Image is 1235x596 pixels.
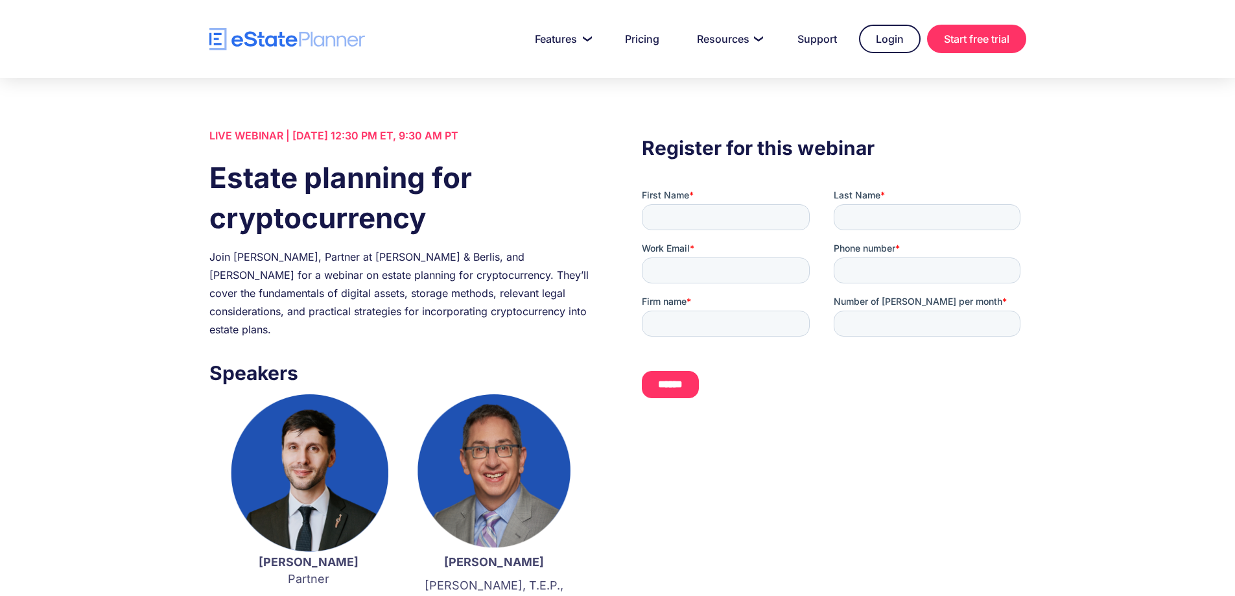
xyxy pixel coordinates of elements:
[859,25,921,53] a: Login
[209,358,593,388] h3: Speakers
[642,189,1026,409] iframe: Form 0
[782,26,853,52] a: Support
[209,248,593,339] div: Join [PERSON_NAME], Partner at [PERSON_NAME] & Berlis, and [PERSON_NAME] for a webinar on estate ...
[209,126,593,145] div: LIVE WEBINAR | [DATE] 12:30 PM ET, 9:30 AM PT
[681,26,775,52] a: Resources
[927,25,1026,53] a: Start free trial
[229,554,388,588] p: Partner
[209,28,365,51] a: home
[444,555,544,569] strong: [PERSON_NAME]
[642,133,1026,163] h3: Register for this webinar
[609,26,675,52] a: Pricing
[259,555,359,569] strong: [PERSON_NAME]
[519,26,603,52] a: Features
[209,158,593,238] h1: Estate planning for cryptocurrency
